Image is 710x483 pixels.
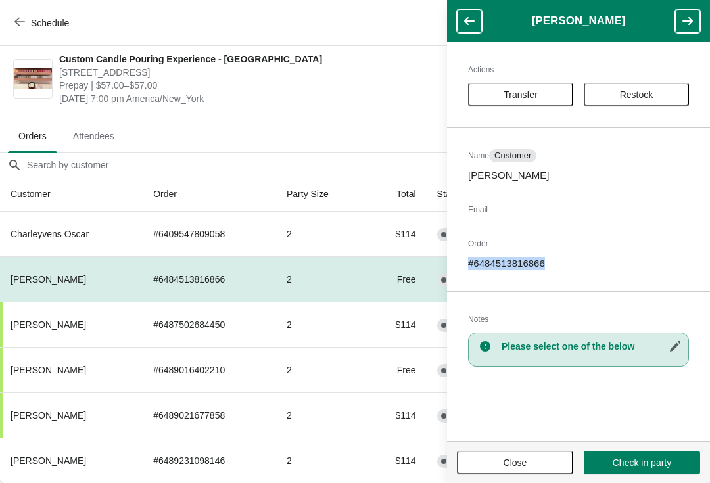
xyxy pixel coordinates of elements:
span: Attendees [62,124,125,148]
p: [PERSON_NAME] [468,169,689,182]
span: [PERSON_NAME] [11,274,86,285]
span: [PERSON_NAME] [11,365,86,375]
th: Party Size [276,177,367,212]
span: [DATE] 7:00 pm America/New_York [59,92,462,105]
p: # 6484513816866 [468,257,689,270]
td: $114 [367,212,427,256]
h2: Order [468,237,689,250]
td: # 6409547809058 [143,212,276,256]
td: $114 [367,438,427,483]
span: Charleyvens Oscar [11,229,89,239]
img: Custom Candle Pouring Experience - Fort Lauderdale [14,68,52,90]
h2: Actions [468,63,689,76]
td: 2 [276,392,367,438]
h1: [PERSON_NAME] [482,14,675,28]
td: 2 [276,302,367,347]
td: # 6487502684450 [143,302,276,347]
th: Total [367,177,427,212]
h2: Email [468,203,689,216]
span: Schedule [31,18,69,28]
td: Free [367,347,427,392]
span: Restock [620,89,653,100]
span: Prepay | $57.00–$57.00 [59,79,462,92]
span: [STREET_ADDRESS] [59,66,462,79]
td: # 6489021677858 [143,392,276,438]
td: Free [367,256,427,302]
button: Restock [584,83,689,106]
td: 2 [276,256,367,302]
h2: Name [468,149,689,162]
td: $114 [367,392,427,438]
button: Close [457,451,573,474]
span: Custom Candle Pouring Experience - [GEOGRAPHIC_DATA] [59,53,462,66]
span: Check in party [613,457,671,468]
span: Orders [8,124,57,148]
span: [PERSON_NAME] [11,455,86,466]
td: 2 [276,347,367,392]
td: 2 [276,212,367,256]
td: # 6489016402210 [143,347,276,392]
button: Transfer [468,83,573,106]
td: 2 [276,438,367,483]
h2: Notes [468,313,689,326]
span: Close [504,457,527,468]
input: Search by customer [26,153,710,177]
th: Status [427,177,506,212]
button: Schedule [7,11,80,35]
td: # 6489231098146 [143,438,276,483]
td: $114 [367,302,427,347]
span: [PERSON_NAME] [11,319,86,330]
span: Customer [494,150,531,161]
span: [PERSON_NAME] [11,410,86,421]
td: # 6484513816866 [143,256,276,302]
button: Check in party [584,451,700,474]
th: Order [143,177,276,212]
h3: Please select one of the below [502,340,682,353]
span: Transfer [504,89,538,100]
